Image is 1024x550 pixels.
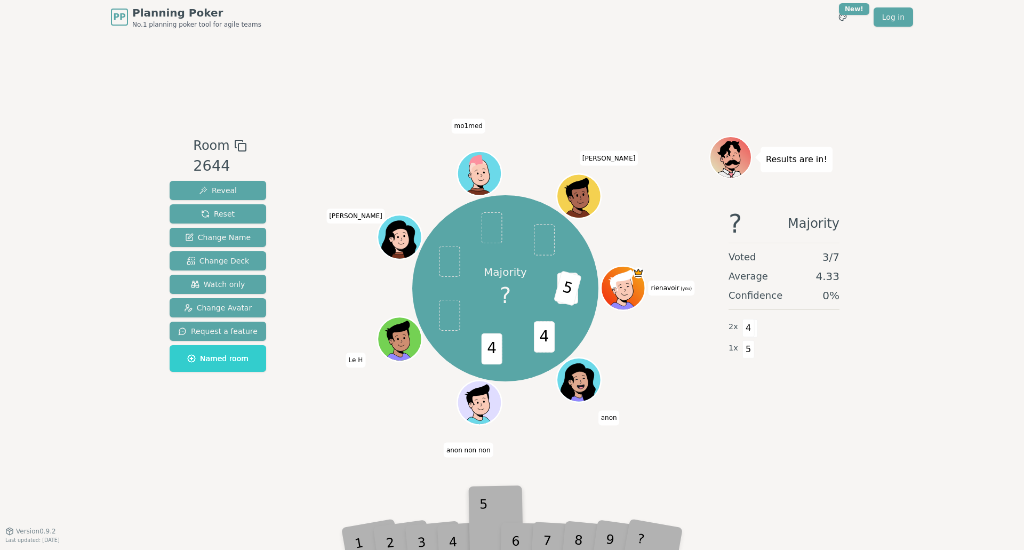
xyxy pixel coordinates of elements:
span: Click to change your name [444,443,493,458]
span: Click to change your name [326,209,385,224]
button: Click to change your avatar [602,267,644,309]
span: Room [193,136,229,155]
span: (you) [679,286,692,291]
button: Watch only [170,275,266,294]
button: Request a feature [170,322,266,341]
span: PP [113,11,125,23]
span: Change Deck [187,256,249,266]
button: Reset [170,204,266,224]
span: Named room [187,353,249,364]
span: Average [729,269,768,284]
span: Last updated: [DATE] [5,537,60,543]
span: Click to change your name [598,411,620,426]
span: ? [729,211,742,236]
p: Majority [484,265,527,280]
span: Change Name [185,232,251,243]
span: Planning Poker [132,5,261,20]
button: Reveal [170,181,266,200]
span: rienavoir is the host [633,267,644,278]
span: 5 [553,270,581,306]
span: Click to change your name [580,151,638,166]
button: Change Avatar [170,298,266,317]
span: 4 [742,319,755,337]
div: New! [839,3,869,15]
span: ? [500,280,511,312]
span: 2 x [729,321,738,333]
span: Confidence [729,288,782,303]
span: 4 [481,333,502,365]
span: 3 / 7 [822,250,839,265]
span: 1 x [729,342,738,354]
span: 0 % [822,288,839,303]
button: Named room [170,345,266,372]
span: Reset [201,209,235,219]
span: Majority [788,211,839,236]
span: Reveal [199,185,237,196]
span: 4 [534,321,555,353]
span: Click to change your name [346,353,366,368]
a: PPPlanning PokerNo.1 planning poker tool for agile teams [111,5,261,29]
span: Watch only [191,279,245,290]
span: Click to change your name [452,119,485,134]
span: Voted [729,250,756,265]
span: 4.33 [815,269,839,284]
span: Version 0.9.2 [16,527,56,536]
button: New! [833,7,852,27]
button: Version0.9.2 [5,527,56,536]
button: Change Deck [170,251,266,270]
div: 2644 [193,155,246,177]
span: Request a feature [178,326,258,337]
button: Change Name [170,228,266,247]
a: Log in [874,7,913,27]
span: 5 [742,340,755,358]
span: Change Avatar [184,302,252,313]
span: Click to change your name [648,281,694,296]
p: Results are in! [766,152,827,167]
span: No.1 planning poker tool for agile teams [132,20,261,29]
